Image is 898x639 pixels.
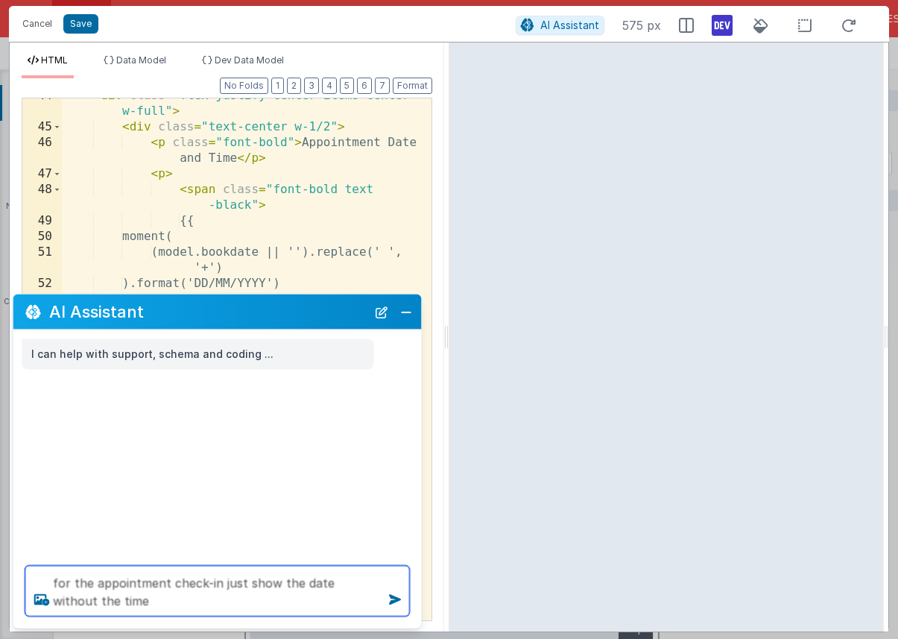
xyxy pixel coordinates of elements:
button: Cancel [15,13,60,34]
button: AI Assistant [516,16,604,35]
span: HTML [41,54,68,66]
span: Dev Data Model [215,54,284,66]
div: 51 [22,245,62,276]
button: 2 [287,78,301,94]
div: 52 [22,276,62,292]
div: 45 [22,119,62,135]
p: I can help with support, schema and coding ... [31,345,365,364]
button: Close [396,301,416,322]
button: 6 [357,78,372,94]
div: 49 [22,213,62,229]
div: 46 [22,135,62,166]
button: 3 [304,78,319,94]
h2: AI Assistant [49,303,367,321]
div: 47 [22,166,62,182]
button: Save [63,14,98,34]
button: New Chat [371,301,392,322]
span: 575 px [622,16,661,34]
div: 48 [22,182,62,213]
button: 5 [340,78,354,94]
span: AI Assistant [540,19,599,31]
div: 50 [22,229,62,245]
button: 4 [322,78,337,94]
div: 44 [22,88,62,119]
span: Data Model [116,54,166,66]
button: 7 [375,78,390,94]
div: 53 [22,292,62,307]
button: 1 [271,78,284,94]
button: No Folds [220,78,268,94]
button: Format [393,78,432,94]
